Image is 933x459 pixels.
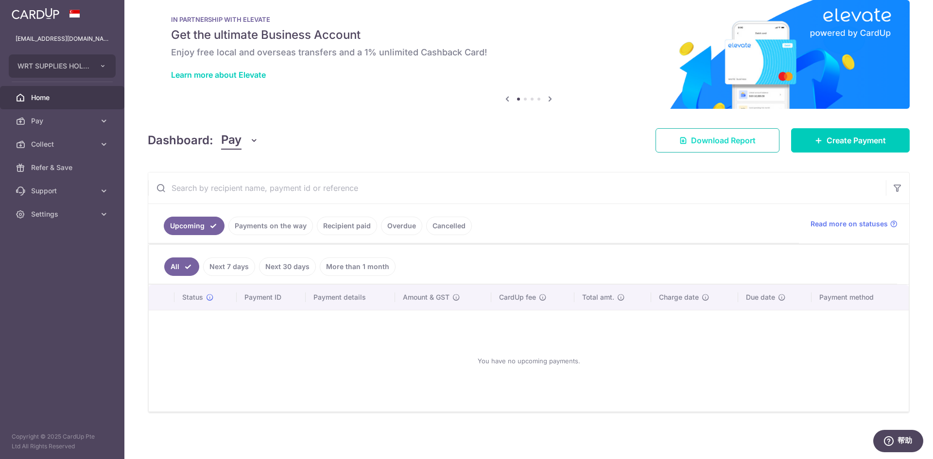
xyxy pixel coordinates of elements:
span: Pay [31,116,95,126]
span: Refer & Save [31,163,95,172]
button: WRT SUPPLIES HOLDINGS PTE. LTD. [9,54,116,78]
h6: Enjoy free local and overseas transfers and a 1% unlimited Cashback Card! [171,47,886,58]
a: Recipient paid [317,217,377,235]
span: Create Payment [827,135,886,146]
span: Download Report [691,135,756,146]
h5: Get the ultimate Business Account [171,27,886,43]
a: Read more on statuses [811,219,898,229]
h4: Dashboard: [148,132,213,149]
span: Amount & GST [403,292,449,302]
span: WRT SUPPLIES HOLDINGS PTE. LTD. [17,61,89,71]
span: Charge date [659,292,699,302]
span: Total amt. [582,292,614,302]
img: CardUp [12,8,59,19]
span: Home [31,93,95,102]
span: Due date [746,292,775,302]
input: Search by recipient name, payment id or reference [148,172,886,204]
a: Learn more about Elevate [171,70,266,80]
p: [EMAIL_ADDRESS][DOMAIN_NAME] [16,34,109,44]
a: Next 30 days [259,257,316,276]
a: Overdue [381,217,422,235]
th: Payment details [306,285,395,310]
iframe: 打开一个小组件，您可以在其中找到更多信息 [873,430,923,454]
a: Create Payment [791,128,910,153]
a: Payments on the way [228,217,313,235]
th: Payment method [812,285,909,310]
div: You have no upcoming payments. [160,318,897,404]
a: Upcoming [164,217,225,235]
span: Pay [221,131,242,150]
a: All [164,257,199,276]
a: Cancelled [426,217,472,235]
a: More than 1 month [320,257,396,276]
span: CardUp fee [499,292,536,302]
span: Status [182,292,203,302]
span: Support [31,186,95,196]
p: IN PARTNERSHIP WITH ELEVATE [171,16,886,23]
th: Payment ID [237,285,306,310]
span: Collect [31,139,95,149]
a: Next 7 days [203,257,255,276]
span: Read more on statuses [811,219,888,229]
a: Download Report [656,128,779,153]
button: Pay [221,131,259,150]
span: Settings [31,209,95,219]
